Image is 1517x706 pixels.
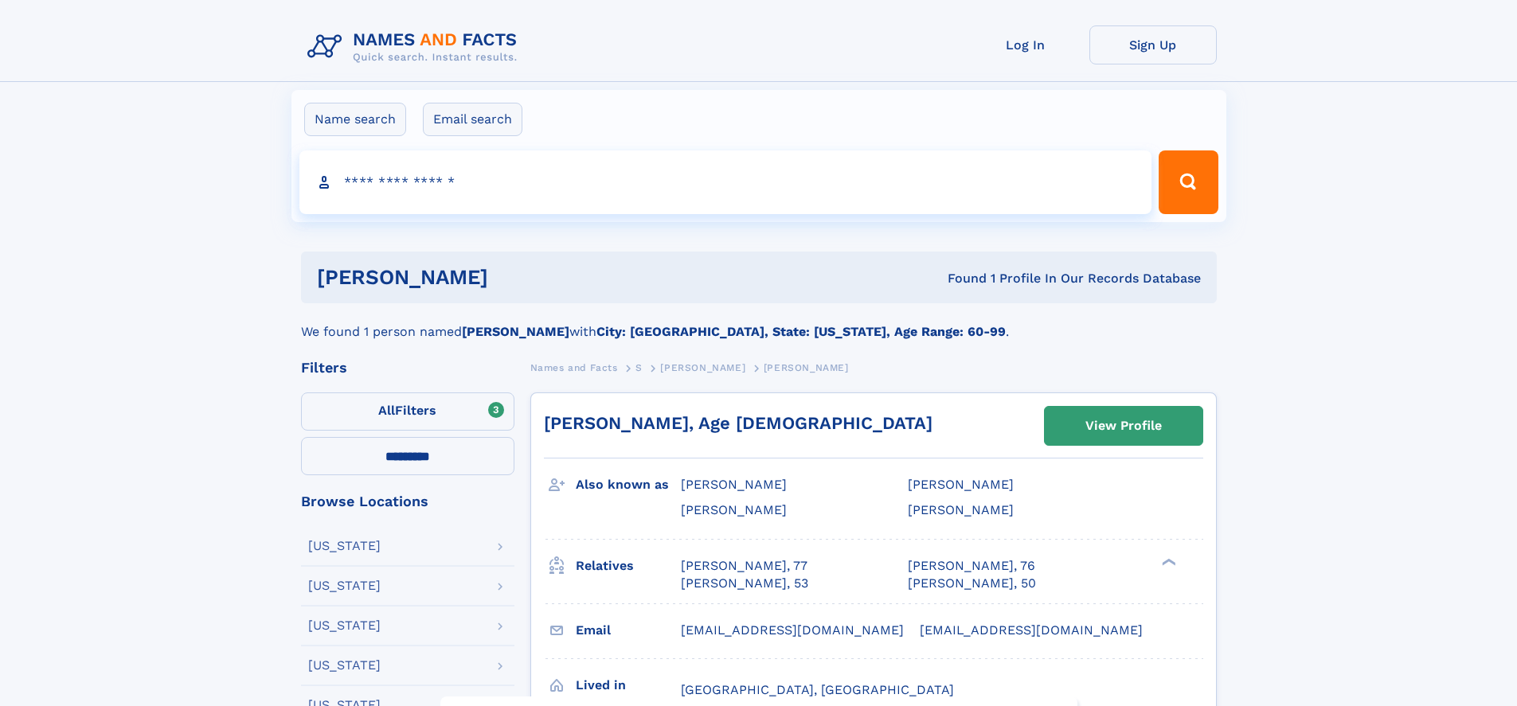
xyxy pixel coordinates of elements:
a: [PERSON_NAME] [660,357,745,377]
label: Filters [301,392,514,431]
label: Email search [423,103,522,136]
div: We found 1 person named with . [301,303,1217,341]
button: Search Button [1159,150,1218,214]
a: [PERSON_NAME], 76 [908,557,1035,575]
div: ❯ [1158,556,1177,567]
a: [PERSON_NAME], 50 [908,575,1036,592]
a: S [635,357,643,377]
b: [PERSON_NAME] [462,324,569,339]
a: [PERSON_NAME], 53 [681,575,808,592]
div: View Profile [1085,408,1162,444]
span: [PERSON_NAME] [660,362,745,373]
b: City: [GEOGRAPHIC_DATA], State: [US_STATE], Age Range: 60-99 [596,324,1006,339]
div: [US_STATE] [308,579,381,592]
h3: Email [576,617,681,644]
span: S [635,362,643,373]
span: [PERSON_NAME] [681,477,787,492]
span: [PERSON_NAME] [764,362,849,373]
input: search input [299,150,1152,214]
div: [US_STATE] [308,659,381,672]
span: [GEOGRAPHIC_DATA], [GEOGRAPHIC_DATA] [681,682,954,697]
h3: Also known as [576,471,681,498]
span: [EMAIL_ADDRESS][DOMAIN_NAME] [920,622,1143,638]
a: Sign Up [1089,25,1217,64]
div: Browse Locations [301,494,514,509]
span: [PERSON_NAME] [681,502,787,517]
div: [US_STATE] [308,619,381,632]
div: [US_STATE] [308,540,381,552]
label: Name search [304,103,406,136]
a: View Profile [1045,407,1202,445]
div: Filters [301,361,514,375]
a: [PERSON_NAME], Age [DEMOGRAPHIC_DATA] [544,413,932,433]
a: [PERSON_NAME], 77 [681,557,807,575]
h3: Lived in [576,672,681,699]
a: Names and Facts [530,357,618,377]
h1: [PERSON_NAME] [317,267,718,287]
span: [EMAIL_ADDRESS][DOMAIN_NAME] [681,622,904,638]
span: [PERSON_NAME] [908,502,1014,517]
span: [PERSON_NAME] [908,477,1014,492]
div: Found 1 Profile In Our Records Database [717,270,1201,287]
span: All [378,403,395,418]
h3: Relatives [576,552,681,579]
img: Logo Names and Facts [301,25,530,68]
a: Log In [962,25,1089,64]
